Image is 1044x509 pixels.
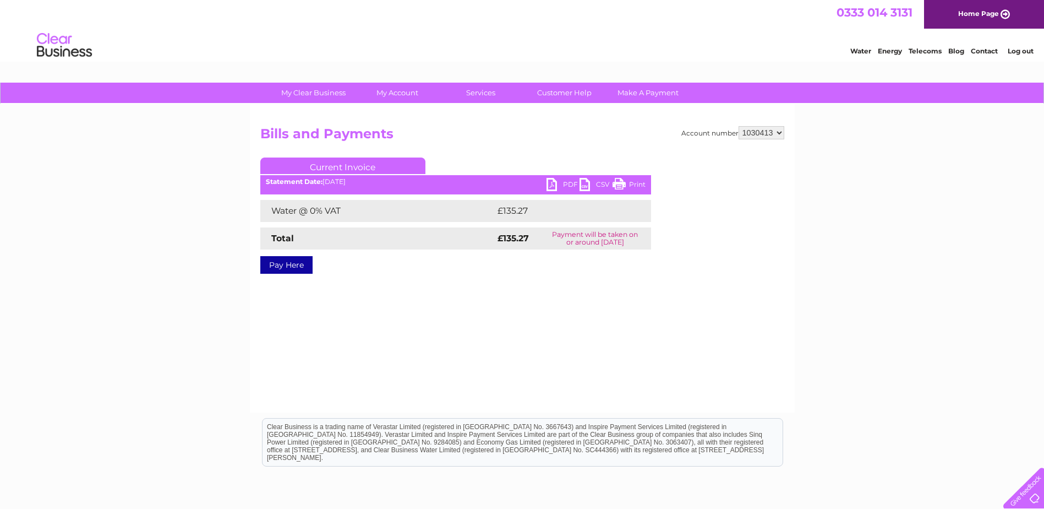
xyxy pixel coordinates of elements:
b: Statement Date: [266,177,323,186]
td: Water @ 0% VAT [260,200,495,222]
a: PDF [546,178,580,194]
div: [DATE] [260,178,651,186]
a: Print [613,178,646,194]
a: Current Invoice [260,158,425,174]
h2: Bills and Payments [260,126,784,147]
a: Pay Here [260,256,313,274]
td: Payment will be taken on or around [DATE] [539,228,651,250]
a: My Clear Business [268,83,359,103]
a: Blog [948,47,964,55]
div: Account number [681,126,784,139]
a: CSV [580,178,613,194]
a: Water [850,47,871,55]
td: £135.27 [495,200,630,222]
img: logo.png [36,29,92,62]
a: Make A Payment [603,83,693,103]
strong: £135.27 [498,233,529,243]
a: Services [435,83,526,103]
a: Customer Help [519,83,610,103]
a: Contact [971,47,998,55]
a: 0333 014 3131 [837,6,912,19]
a: Log out [1008,47,1034,55]
a: Energy [878,47,902,55]
a: My Account [352,83,442,103]
strong: Total [271,233,294,243]
div: Clear Business is a trading name of Verastar Limited (registered in [GEOGRAPHIC_DATA] No. 3667643... [263,6,783,53]
a: Telecoms [909,47,942,55]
